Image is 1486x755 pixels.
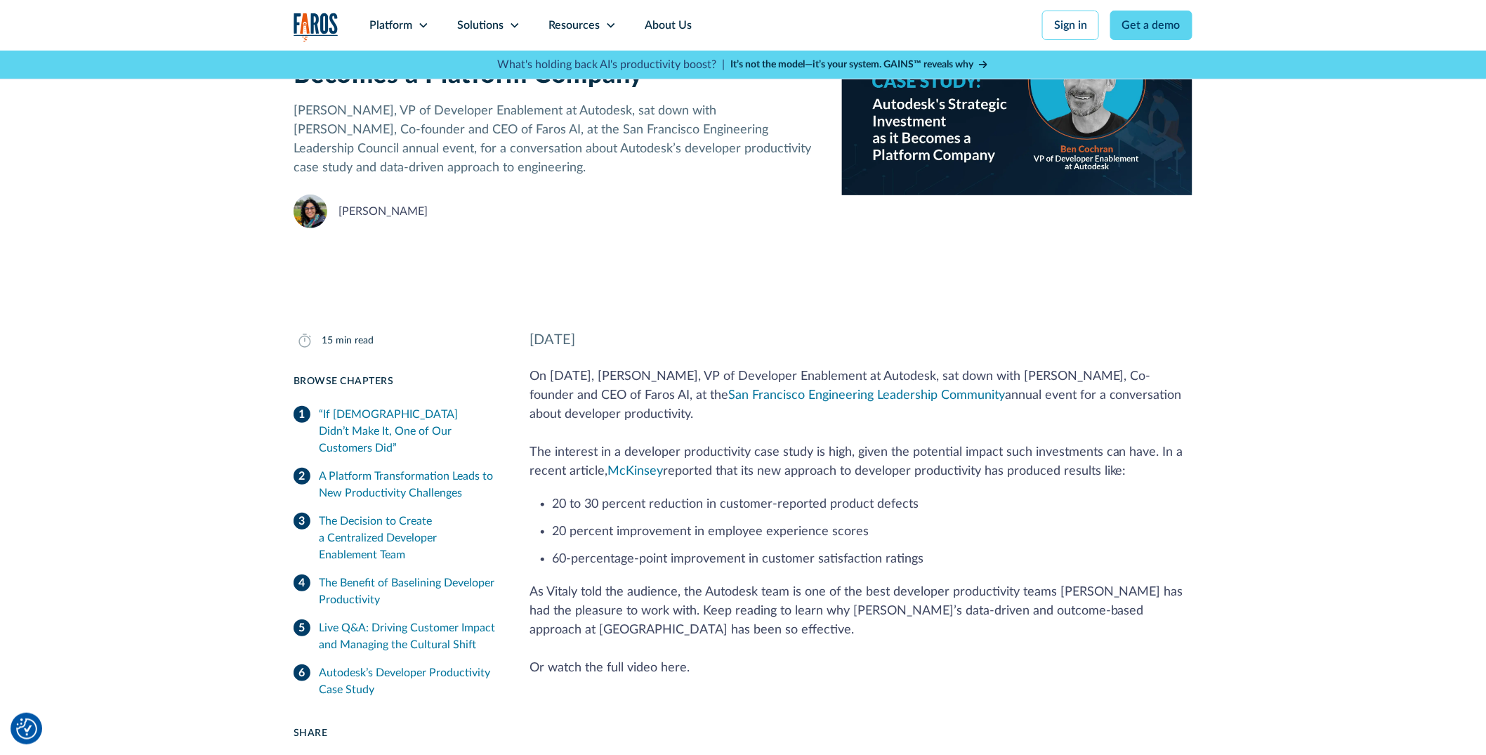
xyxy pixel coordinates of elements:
div: [PERSON_NAME] [338,203,428,220]
div: Platform [369,17,412,34]
li: 60-percentage-point improvement in customer satisfaction ratings [552,550,1192,569]
p: As Vitaly told the audience, the Autodesk team is one of the best developer productivity teams [P... [530,583,1192,678]
a: It’s not the model—it’s your system. GAINS™ reveals why [730,58,989,72]
img: Naomi Lurie [294,195,327,228]
img: Logo of the analytics and reporting company Faros. [294,13,338,41]
a: home [294,13,338,41]
a: Autodesk’s Developer Productivity Case Study [294,659,496,704]
a: The Decision to Create a Centralized Developer Enablement Team [294,507,496,569]
img: Revisit consent button [16,718,37,740]
div: A Platform Transformation Leads to New Productivity Challenges [319,468,496,501]
p: On [DATE], [PERSON_NAME], VP of Developer Enablement at Autodesk, sat down with [PERSON_NAME], Co... [530,367,1192,481]
div: [DATE] [530,329,1192,350]
a: Live Q&A: Driving Customer Impact and Managing the Cultural Shift [294,614,496,659]
a: San Francisco Engineering Leadership Community [728,389,1005,402]
a: A Platform Transformation Leads to New Productivity Challenges [294,462,496,507]
div: Resources [548,17,600,34]
strong: It’s not the model—it’s your system. GAINS™ reveals why [730,60,973,70]
a: Get a demo [1110,11,1192,40]
div: The Decision to Create a Centralized Developer Enablement Team [319,513,496,563]
div: Live Q&A: Driving Customer Impact and Managing the Cultural Shift [319,619,496,653]
button: Cookie Settings [16,718,37,740]
a: Sign in [1042,11,1099,40]
li: 20 to 30 percent reduction in customer-reported product defects [552,495,1192,514]
p: [PERSON_NAME], VP of Developer Enablement at Autodesk, sat down with [PERSON_NAME], Co-founder an... [294,102,820,178]
div: 15 [322,334,333,348]
div: The Benefit of Baselining Developer Productivity [319,575,496,608]
div: Autodesk’s Developer Productivity Case Study [319,664,496,698]
div: Share [294,726,496,741]
div: ‍“If [DEMOGRAPHIC_DATA] Didn’t Make It, One of Our Customers Did” [319,406,496,457]
div: Solutions [457,17,504,34]
div: min read [336,334,374,348]
p: What's holding back AI's productivity boost? | [497,56,725,73]
div: Browse Chapters [294,374,496,389]
li: 20 percent improvement in employee experience scores [552,523,1192,541]
a: The Benefit of Baselining Developer Productivity [294,569,496,614]
a: ‍“If [DEMOGRAPHIC_DATA] Didn’t Make It, One of Our Customers Did” [294,400,496,462]
a: McKinsey [607,465,663,478]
